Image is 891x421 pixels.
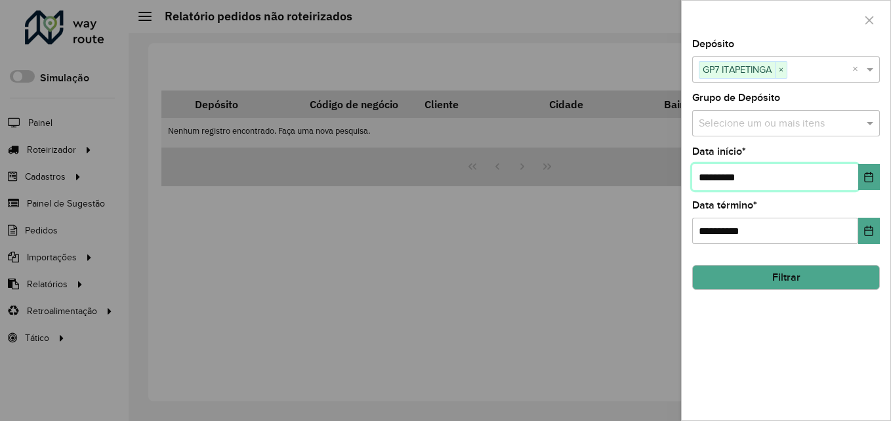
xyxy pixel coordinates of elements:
[858,218,880,244] button: Choose Date
[852,62,863,77] span: Clear all
[858,164,880,190] button: Choose Date
[692,265,880,290] button: Filtrar
[699,62,775,77] span: GP7 ITAPETINGA
[692,144,746,159] label: Data início
[692,90,780,106] label: Grupo de Depósito
[692,36,734,52] label: Depósito
[775,62,787,78] span: ×
[692,197,757,213] label: Data término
